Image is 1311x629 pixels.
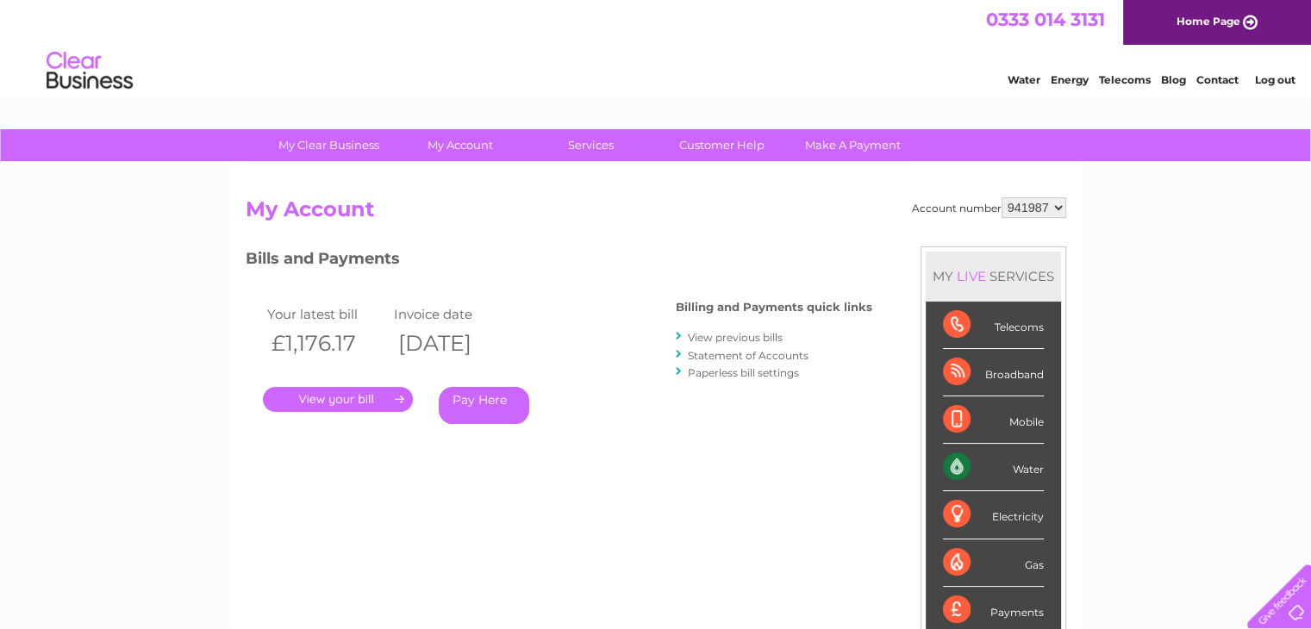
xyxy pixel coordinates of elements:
[1099,73,1151,86] a: Telecoms
[943,539,1044,587] div: Gas
[953,268,989,284] div: LIVE
[926,252,1061,301] div: MY SERVICES
[688,331,783,344] a: View previous bills
[263,387,413,412] a: .
[912,197,1066,218] div: Account number
[943,444,1044,491] div: Water
[263,326,390,361] th: £1,176.17
[1051,73,1089,86] a: Energy
[676,301,872,314] h4: Billing and Payments quick links
[782,129,924,161] a: Make A Payment
[46,45,134,97] img: logo.png
[1008,73,1040,86] a: Water
[651,129,793,161] a: Customer Help
[520,129,662,161] a: Services
[688,366,799,379] a: Paperless bill settings
[943,349,1044,396] div: Broadband
[943,396,1044,444] div: Mobile
[943,491,1044,539] div: Electricity
[263,302,390,326] td: Your latest bill
[390,302,517,326] td: Invoice date
[389,129,531,161] a: My Account
[249,9,1064,84] div: Clear Business is a trading name of Verastar Limited (registered in [GEOGRAPHIC_DATA] No. 3667643...
[246,246,872,277] h3: Bills and Payments
[439,387,529,424] a: Pay Here
[688,349,808,362] a: Statement of Accounts
[986,9,1105,30] a: 0333 014 3131
[258,129,400,161] a: My Clear Business
[1161,73,1186,86] a: Blog
[390,326,517,361] th: [DATE]
[1196,73,1239,86] a: Contact
[246,197,1066,230] h2: My Account
[1254,73,1295,86] a: Log out
[943,302,1044,349] div: Telecoms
